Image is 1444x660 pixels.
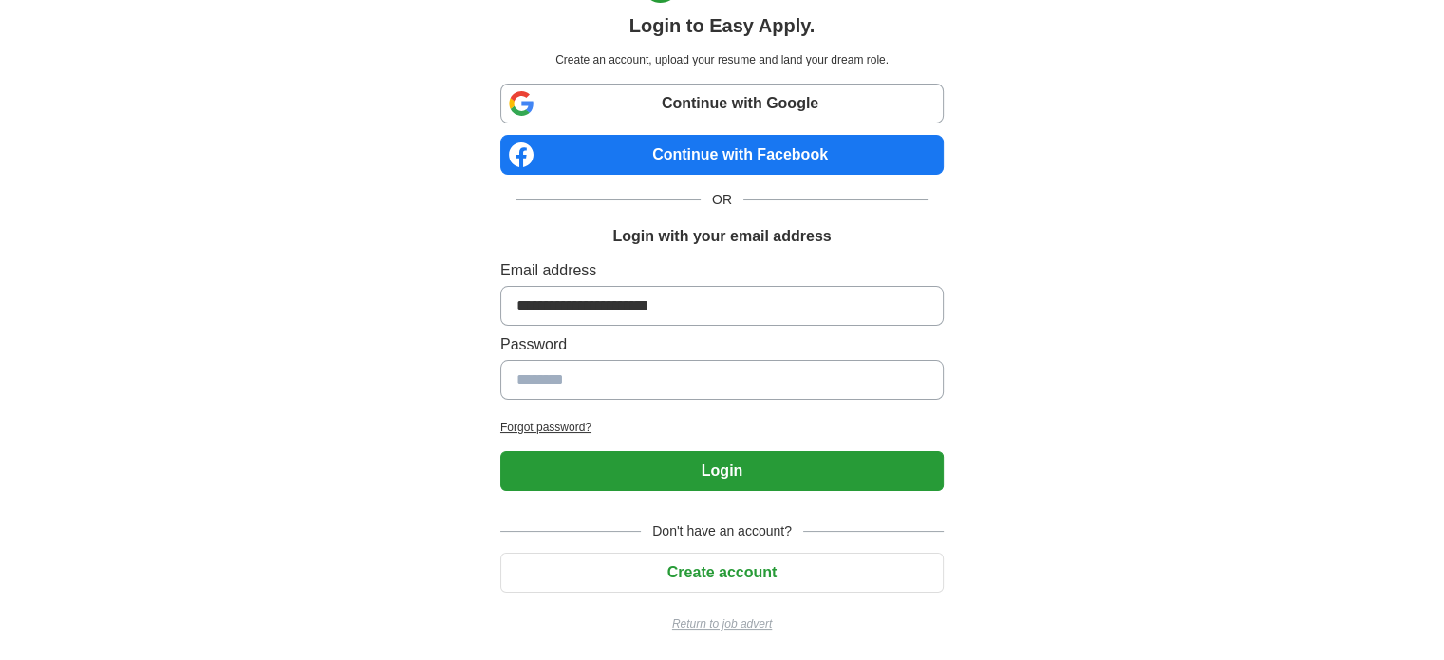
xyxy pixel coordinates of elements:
button: Login [500,451,944,491]
a: Continue with Facebook [500,135,944,175]
span: OR [701,190,743,210]
h1: Login with your email address [612,225,831,248]
a: Return to job advert [500,615,944,632]
a: Continue with Google [500,84,944,123]
p: Create an account, upload your resume and land your dream role. [504,51,940,68]
button: Create account [500,553,944,593]
a: Forgot password? [500,419,944,436]
span: Don't have an account? [641,521,803,541]
h1: Login to Easy Apply. [629,11,816,40]
label: Password [500,333,944,356]
a: Create account [500,564,944,580]
label: Email address [500,259,944,282]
